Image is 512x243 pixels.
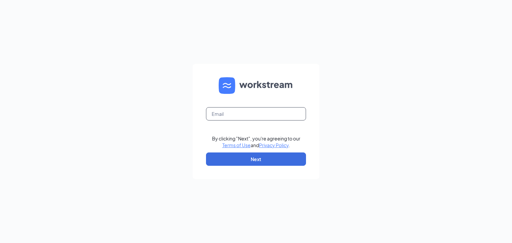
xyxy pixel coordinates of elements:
img: WS logo and Workstream text [219,77,293,94]
input: Email [206,107,306,121]
a: Terms of Use [222,142,251,148]
div: By clicking "Next", you're agreeing to our and . [212,135,300,148]
a: Privacy Policy [259,142,289,148]
button: Next [206,152,306,166]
